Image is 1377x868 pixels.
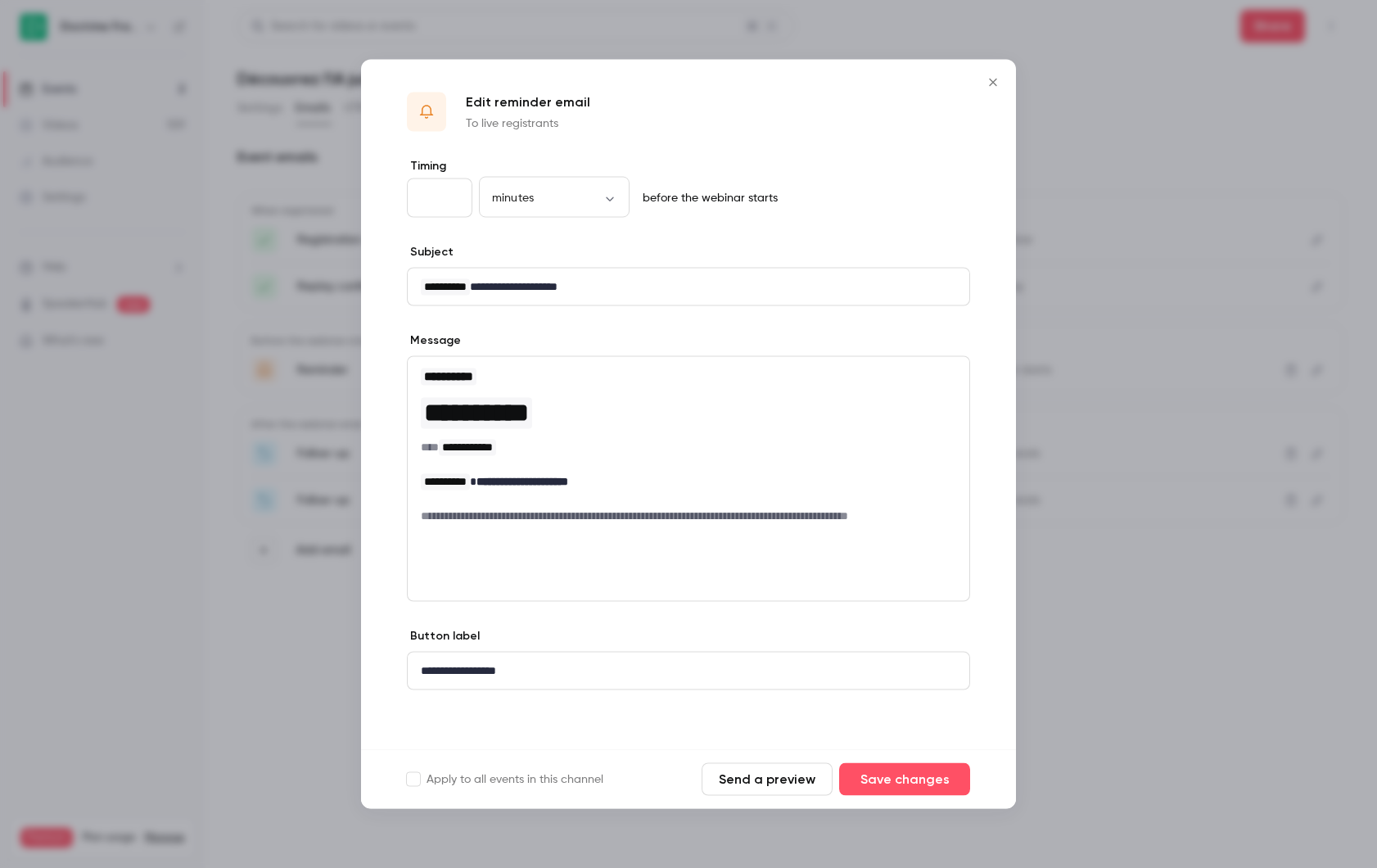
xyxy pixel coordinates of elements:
p: before the webinar starts [636,190,778,206]
label: Apply to all events in this channel [407,771,603,788]
button: Close [977,66,1009,99]
div: minutes [479,189,630,206]
label: Button label [407,628,480,644]
label: Subject [407,244,454,260]
button: Send a preview [702,763,833,796]
div: editor [408,269,969,305]
div: editor [408,357,969,534]
p: Edit reminder email [466,93,590,112]
button: Save changes [839,763,970,796]
label: Timing [407,158,970,174]
div: editor [408,653,969,689]
label: Message [407,332,461,349]
p: To live registrants [466,115,590,132]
